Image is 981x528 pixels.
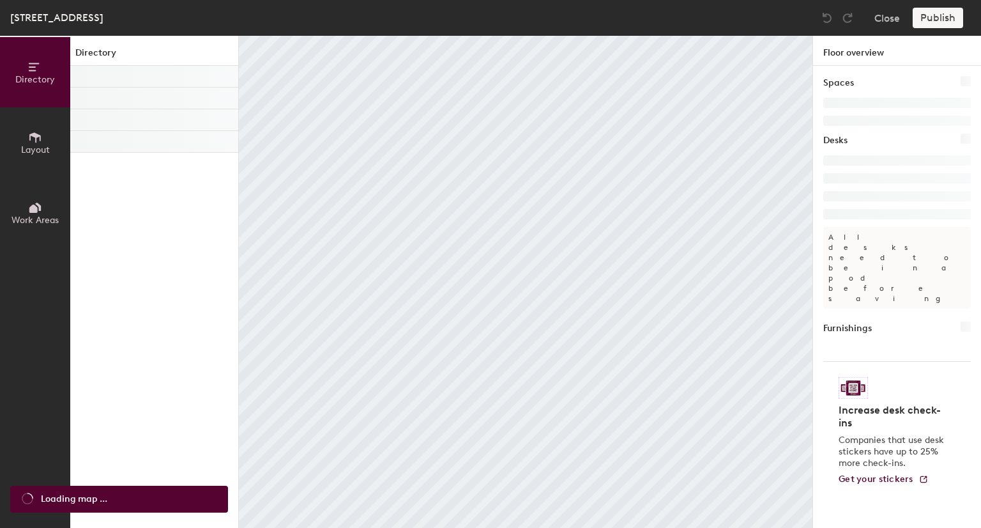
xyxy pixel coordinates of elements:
canvas: Map [239,36,812,528]
span: Layout [21,144,50,155]
h1: Desks [823,134,848,148]
button: Close [874,8,900,28]
h1: Floor overview [813,36,981,66]
span: Directory [15,74,55,85]
span: Work Areas [11,215,59,226]
img: Sticker logo [839,377,868,399]
h1: Spaces [823,76,854,90]
p: Companies that use desk stickers have up to 25% more check-ins. [839,435,948,469]
h4: Increase desk check-ins [839,404,948,430]
h1: Directory [70,46,238,66]
span: Get your stickers [839,474,913,485]
img: Undo [821,12,833,24]
span: Loading map ... [41,492,107,506]
a: Get your stickers [839,474,929,485]
h1: Furnishings [823,322,872,336]
img: Redo [841,12,854,24]
p: All desks need to be in a pod before saving [823,227,971,309]
div: [STREET_ADDRESS] [10,10,103,26]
